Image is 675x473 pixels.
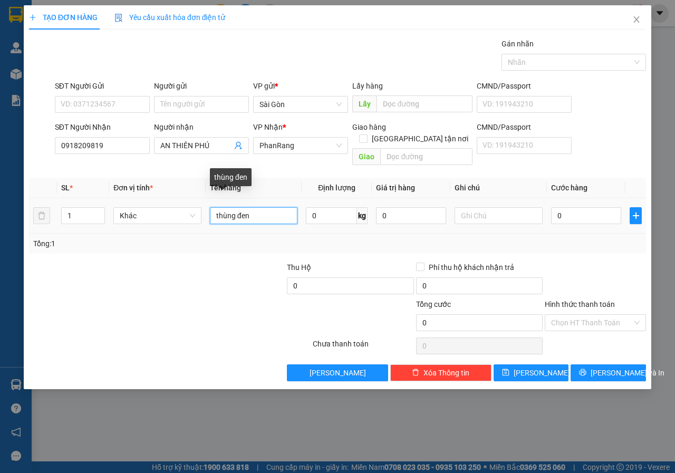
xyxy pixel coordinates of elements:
span: [PERSON_NAME] [310,367,366,379]
span: Đơn vị tính [113,184,153,192]
button: Close [622,5,651,35]
input: Dọc đường [380,148,472,165]
span: printer [579,369,586,377]
span: [PERSON_NAME] [514,367,570,379]
span: plus [29,14,36,21]
div: CMND/Passport [477,121,572,133]
button: delete [33,207,50,224]
div: Người nhận [154,121,249,133]
input: 0 [376,207,446,224]
span: Khác [120,208,195,224]
span: [GEOGRAPHIC_DATA] tận nơi [368,133,472,144]
span: Giao [352,148,380,165]
div: Tổng: 1 [33,238,262,249]
div: SĐT Người Gửi [55,80,150,92]
span: user-add [234,141,243,150]
span: Phí thu hộ khách nhận trả [425,262,518,273]
span: kg [357,207,368,224]
span: Giá trị hàng [376,184,415,192]
span: Cước hàng [551,184,587,192]
span: close [632,15,641,24]
label: Gán nhãn [502,40,534,48]
span: SL [61,184,70,192]
button: printer[PERSON_NAME] và In [571,364,646,381]
label: Hình thức thanh toán [545,300,615,308]
span: delete [412,369,419,377]
span: Sài Gòn [259,96,342,112]
span: Giao hàng [352,123,386,131]
input: Dọc đường [377,95,472,112]
span: Yêu cầu xuất hóa đơn điện tử [114,13,226,22]
input: Ghi Chú [455,207,543,224]
button: save[PERSON_NAME] [494,364,569,381]
span: TẠO ĐƠN HÀNG [29,13,98,22]
div: CMND/Passport [477,80,572,92]
div: VP gửi [253,80,348,92]
span: Thu Hộ [287,263,311,272]
input: VD: Bàn, Ghế [210,207,298,224]
span: Định lượng [318,184,355,192]
th: Ghi chú [450,178,547,198]
div: Người gửi [154,80,249,92]
button: deleteXóa Thông tin [390,364,491,381]
div: SĐT Người Nhận [55,121,150,133]
span: save [502,369,509,377]
img: icon [114,14,123,22]
button: plus [630,207,642,224]
span: [PERSON_NAME] và In [591,367,664,379]
button: [PERSON_NAME] [287,364,388,381]
span: Xóa Thông tin [423,367,469,379]
span: Tổng cước [416,300,451,308]
span: VP Nhận [253,123,283,131]
span: Lấy hàng [352,82,383,90]
div: Chưa thanh toán [312,338,415,356]
span: Lấy [352,95,377,112]
span: plus [630,211,641,220]
div: thùng đen [210,168,252,186]
span: PhanRang [259,138,342,153]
